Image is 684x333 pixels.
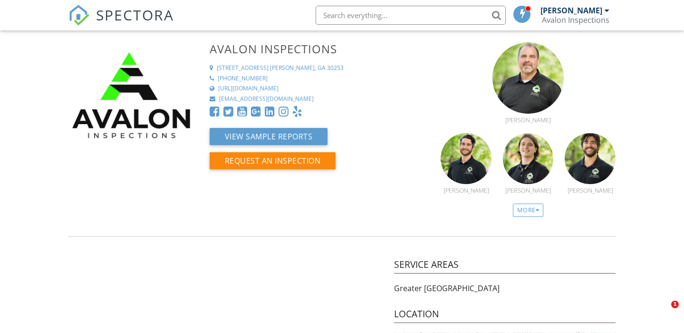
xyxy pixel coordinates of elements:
[542,15,609,25] div: Avalon Inspections
[441,186,491,194] div: [PERSON_NAME]
[565,186,616,194] div: [PERSON_NAME]
[316,6,506,25] input: Search everything...
[68,42,195,156] img: Green%20Black%20Logo.jpg
[671,301,679,308] span: 1
[210,134,328,145] a: View Sample Reports
[270,64,344,72] div: [PERSON_NAME], GA 30253
[68,13,174,33] a: SPECTORA
[565,176,616,194] a: [PERSON_NAME]
[503,186,554,194] div: [PERSON_NAME]
[210,64,430,72] a: [STREET_ADDRESS] [PERSON_NAME], GA 30253
[68,5,89,26] img: The Best Home Inspection Software - Spectora
[540,6,602,15] div: [PERSON_NAME]
[487,106,569,124] a: [PERSON_NAME]
[210,128,328,145] button: View Sample Reports
[218,75,268,83] span: [PHONE_NUMBER]
[492,42,564,114] img: scbtv_avalonhome061.jpg
[565,133,616,184] img: scbtv_avalonhome097.jpg
[96,5,174,25] span: SPECTORA
[217,64,269,72] div: [STREET_ADDRESS]
[210,95,430,103] a: [EMAIL_ADDRESS][DOMAIN_NAME]
[394,308,616,323] h4: Location
[394,258,616,274] h4: Service Areas
[652,301,674,323] iframe: Intercom live chat
[219,95,314,103] div: [EMAIL_ADDRESS][DOMAIN_NAME]
[503,176,554,194] a: [PERSON_NAME]
[210,152,336,169] button: Request An Inspection
[513,204,544,217] div: More
[441,176,491,194] a: [PERSON_NAME]
[503,133,554,184] img: scbtv_avalonhome092.jpg
[441,133,491,184] img: scbtv_avalonhome055.jpg
[210,158,336,169] a: Request An Inspection
[210,42,430,55] h3: Avalon Inspections
[210,75,430,83] a: [PHONE_NUMBER]
[394,283,616,294] p: Greater [GEOGRAPHIC_DATA]
[218,85,279,93] div: [URL][DOMAIN_NAME]
[487,116,569,124] div: [PERSON_NAME]
[210,85,430,93] a: [URL][DOMAIN_NAME]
